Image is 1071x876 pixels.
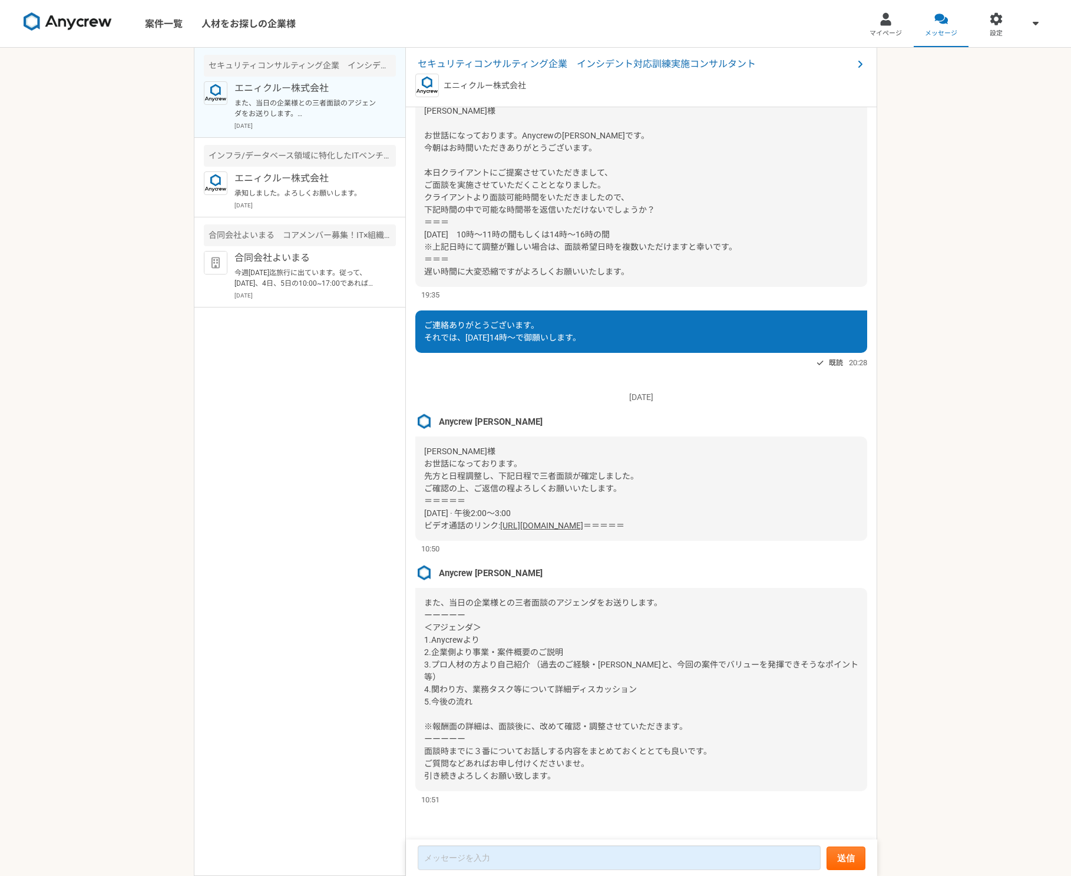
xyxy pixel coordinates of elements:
p: [DATE] [234,121,396,130]
p: また、当日の企業様との三者面談のアジェンダをお送りします。 ーーーーー ＜アジェンダ＞ 1.Anycrewより 2.企業側より事業・案件概要のご説明 3.プロ人材の方より自己紹介 （過去のご経験... [234,98,380,119]
p: 承知しました。よろしくお願いします。 [234,188,380,199]
span: マイページ [870,29,902,38]
span: 10:51 [421,794,439,805]
span: ご連絡ありがとうございます。 それでは、[DATE]14時～で御願いします。 [424,320,581,342]
button: 送信 [827,847,865,870]
span: また、当日の企業様との三者面談のアジェンダをお送りします。 ーーーーー ＜アジェンダ＞ 1.Anycrewより 2.企業側より事業・案件概要のご説明 3.プロ人材の方より自己紹介 （過去のご経験... [424,598,858,781]
img: %E3%82%B9%E3%82%AF%E3%83%AA%E3%83%BC%E3%83%B3%E3%82%B7%E3%83%A7%E3%83%83%E3%83%88_2025-08-07_21.4... [415,564,433,582]
div: インフラ/データベース領域に特化したITベンチャー PM/PMO [204,145,396,167]
img: logo_text_blue_01.png [204,171,227,195]
img: default_org_logo-42cde973f59100197ec2c8e796e4974ac8490bb5b08a0eb061ff975e4574aa76.png [204,251,227,275]
img: logo_text_blue_01.png [415,74,439,97]
p: [DATE] [415,391,867,404]
span: 20:28 [849,357,867,368]
div: 合同会社よいまる コアメンバー募集！IT×組織改善×PMO [204,224,396,246]
span: [PERSON_NAME]様 お世話になっております。Anycrewの[PERSON_NAME]です。 今朝はお時間いただきありがとうございます。 本日クライアントにご提案させていただきまして、... [424,106,737,276]
img: logo_text_blue_01.png [204,81,227,105]
a: [URL][DOMAIN_NAME] [500,521,583,530]
p: [DATE] [234,201,396,210]
p: 今週[DATE]迄旅行に出ています。従って、[DATE]、4日、5日の10:00~17:00であれば、オンライン又は対面何でも大丈夫です。よろしくお願いします。 [234,267,380,289]
span: 10:50 [421,543,439,554]
p: エニィクルー株式会社 [234,81,380,95]
span: メッセージ [925,29,957,38]
p: 合同会社よいまる [234,251,380,265]
p: エニィクルー株式会社 [234,171,380,186]
span: Anycrew [PERSON_NAME] [439,567,543,580]
span: Anycrew [PERSON_NAME] [439,415,543,428]
span: 既読 [829,356,843,370]
span: セキュリティコンサルティング企業 インシデント対応訓練実施コンサルタント [418,57,853,71]
span: [PERSON_NAME]様 お世話になっております。 先方と日程調整し、下記日程で三者面談が確定しました。 ご確認の上、ご返信の程よろしくお願いいたします。 ＝＝＝＝＝ [DATE] · 午後... [424,447,639,530]
img: 8DqYSo04kwAAAAASUVORK5CYII= [24,12,112,31]
div: セキュリティコンサルティング企業 インシデント対応訓練実施コンサルタント [204,55,396,77]
p: [DATE] [234,291,396,300]
span: ＝＝＝＝＝ [583,521,624,530]
span: 設定 [990,29,1003,38]
img: %E3%82%B9%E3%82%AF%E3%83%AA%E3%83%BC%E3%83%B3%E3%82%B7%E3%83%A7%E3%83%83%E3%83%88_2025-08-07_21.4... [415,413,433,431]
p: エニィクルー株式会社 [444,80,526,92]
span: 19:35 [421,289,439,300]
